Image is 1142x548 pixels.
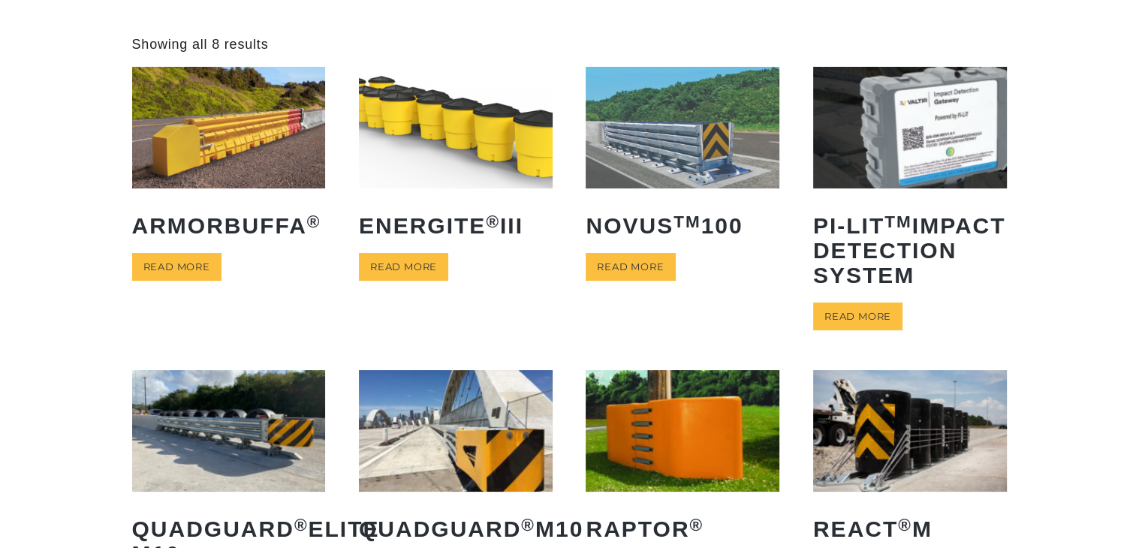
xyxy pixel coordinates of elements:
[884,212,912,231] sup: TM
[690,516,704,534] sup: ®
[486,212,500,231] sup: ®
[586,253,675,281] a: Read more about “NOVUSTM 100”
[813,67,1007,298] a: PI-LITTMImpact Detection System
[132,67,326,248] a: ArmorBuffa®
[294,516,309,534] sup: ®
[359,253,448,281] a: Read more about “ENERGITE® III”
[813,202,1007,299] h2: PI-LIT Impact Detection System
[586,67,779,248] a: NOVUSTM100
[813,303,902,330] a: Read more about “PI-LITTM Impact Detection System”
[359,67,553,248] a: ENERGITE®III
[359,202,553,249] h2: ENERGITE III
[307,212,321,231] sup: ®
[586,202,779,249] h2: NOVUS 100
[898,516,912,534] sup: ®
[132,202,326,249] h2: ArmorBuffa
[673,212,701,231] sup: TM
[132,36,269,53] p: Showing all 8 results
[132,253,221,281] a: Read more about “ArmorBuffa®”
[521,516,535,534] sup: ®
